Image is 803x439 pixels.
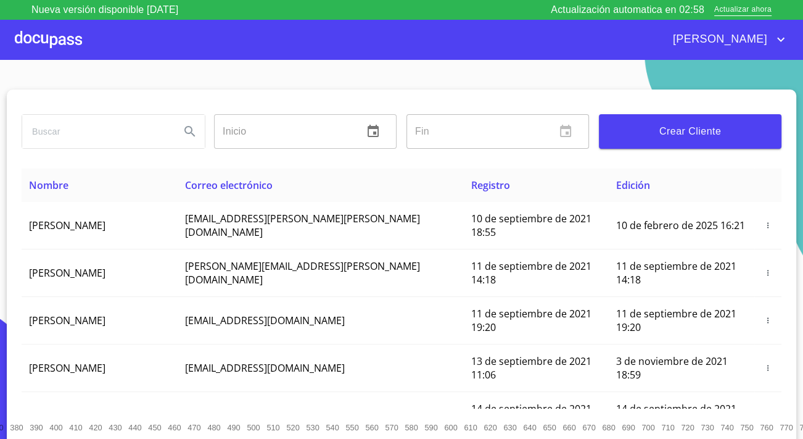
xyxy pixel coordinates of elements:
button: 720 [678,418,698,438]
span: 690 [622,423,635,432]
span: 770 [780,423,793,432]
span: 580 [405,423,418,432]
button: 710 [658,418,678,438]
button: 680 [599,418,619,438]
span: 400 [49,423,62,432]
span: 550 [345,423,358,432]
span: 600 [444,423,457,432]
span: 14 de septiembre de 2021 12:26 [471,402,591,429]
span: 630 [503,423,516,432]
span: 740 [720,423,733,432]
button: 550 [342,418,362,438]
button: 640 [520,418,540,438]
span: 640 [523,423,536,432]
input: search [22,115,170,148]
span: 420 [89,423,102,432]
button: 740 [717,418,737,438]
span: Nombre [29,178,68,192]
span: 680 [602,423,615,432]
button: 700 [638,418,658,438]
button: 520 [283,418,303,438]
span: [EMAIL_ADDRESS][PERSON_NAME][PERSON_NAME][DOMAIN_NAME] [185,212,420,239]
span: 10 de febrero de 2025 16:21 [616,219,745,232]
button: 650 [540,418,559,438]
button: 480 [204,418,224,438]
p: Nueva versión disponible [DATE] [31,2,178,17]
span: Registro [471,178,510,192]
span: [PERSON_NAME][EMAIL_ADDRESS][PERSON_NAME][DOMAIN_NAME] [185,259,420,286]
span: 720 [681,423,694,432]
button: 730 [698,418,717,438]
span: 710 [661,423,674,432]
span: 410 [69,423,82,432]
span: 530 [306,423,319,432]
button: 540 [323,418,342,438]
button: 560 [362,418,382,438]
span: 490 [227,423,240,432]
span: 470 [187,423,200,432]
span: 450 [148,423,161,432]
button: 500 [244,418,263,438]
button: 470 [184,418,204,438]
span: 480 [207,423,220,432]
button: 630 [500,418,520,438]
button: 580 [401,418,421,438]
span: 700 [641,423,654,432]
span: 14 de septiembre de 2021 12:26 [616,402,736,429]
span: 11 de septiembre de 2021 14:18 [616,259,736,286]
button: 620 [480,418,500,438]
span: 520 [286,423,299,432]
button: 690 [619,418,638,438]
span: Correo electrónico [185,178,273,192]
span: 380 [10,423,23,432]
button: 400 [46,418,66,438]
span: 10 de septiembre de 2021 18:55 [471,212,591,239]
button: 380 [7,418,27,438]
span: 3 de noviembre de 2021 18:59 [616,354,728,382]
span: 440 [128,423,141,432]
span: Actualizar ahora [714,4,772,17]
span: [EMAIL_ADDRESS][DOMAIN_NAME] [185,361,345,375]
button: 670 [579,418,599,438]
span: [PERSON_NAME] [29,314,105,327]
span: 460 [168,423,181,432]
span: 650 [543,423,556,432]
span: Crear Cliente [609,123,772,140]
span: 560 [365,423,378,432]
span: 570 [385,423,398,432]
button: 490 [224,418,244,438]
span: Edición [616,178,650,192]
button: 440 [125,418,145,438]
button: 770 [776,418,796,438]
span: 540 [326,423,339,432]
span: 610 [464,423,477,432]
button: 420 [86,418,105,438]
button: 390 [27,418,46,438]
button: 750 [737,418,757,438]
span: [PERSON_NAME] [29,361,105,375]
span: 390 [30,423,43,432]
button: 530 [303,418,323,438]
span: [PERSON_NAME] [29,219,105,232]
span: 620 [484,423,496,432]
span: 13 de septiembre de 2021 11:06 [471,354,591,382]
span: 11 de septiembre de 2021 14:18 [471,259,591,286]
button: 610 [461,418,480,438]
button: 510 [263,418,283,438]
span: 510 [266,423,279,432]
button: 600 [441,418,461,438]
button: 430 [105,418,125,438]
button: account of current user [664,30,788,49]
span: 590 [424,423,437,432]
span: [PERSON_NAME] [664,30,773,49]
span: 760 [760,423,773,432]
span: 11 de septiembre de 2021 19:20 [471,307,591,334]
button: 410 [66,418,86,438]
p: Actualización automatica en 02:58 [551,2,704,17]
span: 730 [701,423,714,432]
button: 570 [382,418,401,438]
button: 660 [559,418,579,438]
span: 430 [109,423,121,432]
span: 500 [247,423,260,432]
button: Crear Cliente [599,114,781,149]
